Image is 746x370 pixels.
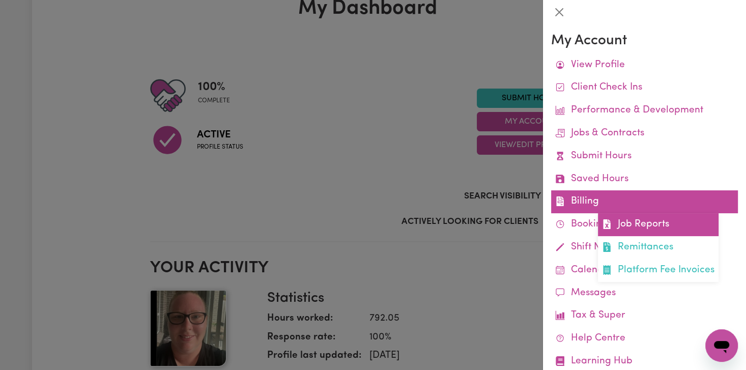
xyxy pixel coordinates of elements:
[551,327,738,350] a: Help Centre
[598,259,719,282] a: Platform Fee Invoices
[598,236,719,259] a: Remittances
[551,76,738,99] a: Client Check Ins
[705,329,738,362] iframe: Button to launch messaging window
[551,236,738,259] a: Shift Notes
[551,213,738,236] a: Bookings
[551,33,738,50] h3: My Account
[551,259,738,282] a: Calendar
[551,122,738,145] a: Jobs & Contracts
[551,145,738,168] a: Submit Hours
[551,190,738,213] a: BillingJob ReportsRemittancesPlatform Fee Invoices
[551,168,738,191] a: Saved Hours
[551,304,738,327] a: Tax & Super
[551,282,738,305] a: Messages
[598,213,719,236] a: Job Reports
[551,4,567,20] button: Close
[551,54,738,77] a: View Profile
[551,99,738,122] a: Performance & Development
